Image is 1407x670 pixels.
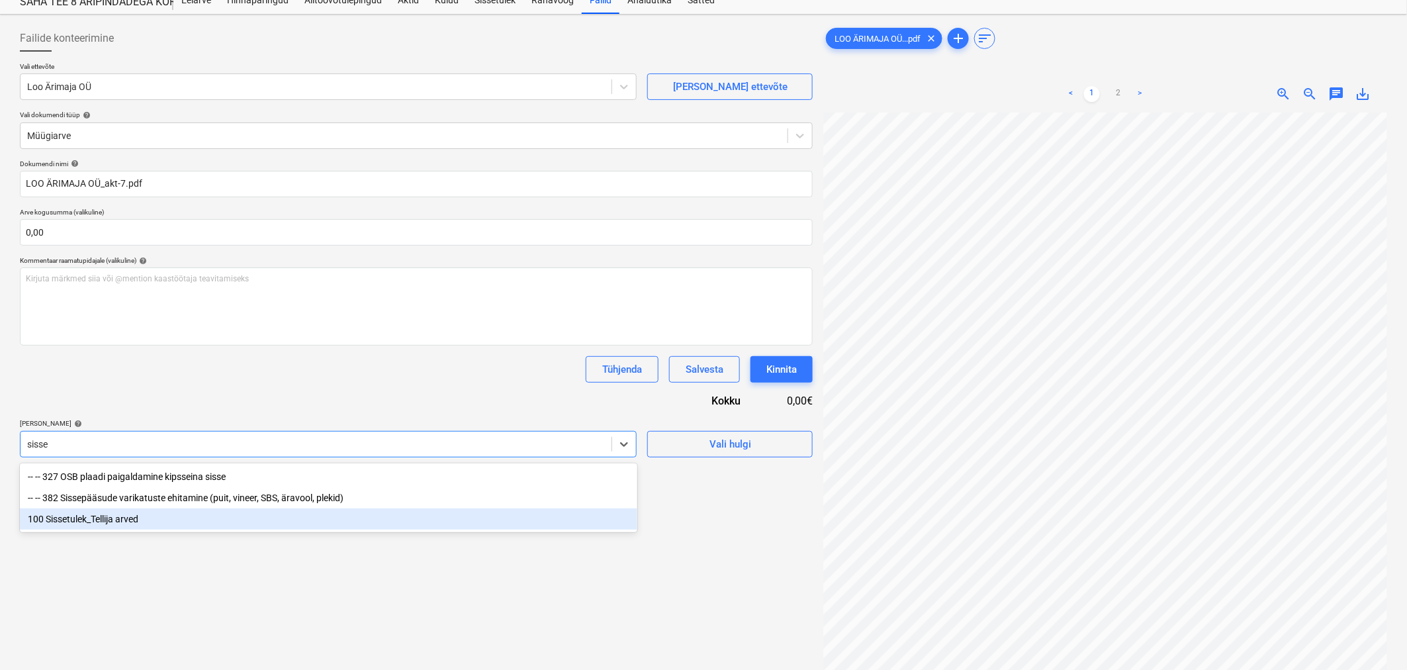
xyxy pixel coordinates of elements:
span: help [68,160,79,167]
span: help [71,420,82,428]
span: Failide konteerimine [20,30,114,46]
div: 100 Sissetulek_Tellija arved [20,508,637,530]
p: Arve kogusumma (valikuline) [20,208,813,219]
a: Previous page [1063,86,1079,102]
div: -- -- 382 Sissepääsude varikatuste ehitamine (puit, vineer, SBS, äravool, plekid) [20,487,637,508]
a: Next page [1132,86,1148,102]
span: clear [923,30,939,46]
button: Salvesta [669,356,740,383]
span: sort [977,30,993,46]
span: add [950,30,966,46]
a: Page 1 is your current page [1084,86,1100,102]
div: [PERSON_NAME] ettevõte [673,78,788,95]
input: Arve kogusumma (valikuline) [20,219,813,246]
div: Kinnita [766,361,797,378]
div: Dokumendi nimi [20,160,813,168]
span: zoom_in [1276,86,1292,102]
div: Kokku [641,393,762,408]
div: 0,00€ [762,393,813,408]
div: Salvesta [686,361,723,378]
button: [PERSON_NAME] ettevõte [647,73,813,100]
input: Dokumendi nimi [20,171,813,197]
a: Page 2 [1111,86,1126,102]
button: Vali hulgi [647,431,813,457]
div: LOO ÄRIMAJA OÜ...pdf [826,28,942,49]
div: Vali hulgi [709,436,751,453]
button: Tühjenda [586,356,658,383]
span: LOO ÄRIMAJA OÜ...pdf [827,34,929,44]
div: Vali dokumendi tüüp [20,111,813,119]
iframe: Chat Widget [1341,606,1407,670]
button: Kinnita [750,356,813,383]
span: zoom_out [1302,86,1318,102]
span: chat [1329,86,1345,102]
div: [PERSON_NAME] [20,419,637,428]
span: save_alt [1355,86,1371,102]
span: help [136,257,147,265]
span: help [80,111,91,119]
div: -- -- 327 OSB plaadi paigaldamine kipsseina sisse [20,466,637,487]
p: Vali ettevõte [20,62,637,73]
div: Kommentaar raamatupidajale (valikuline) [20,256,813,265]
div: Tühjenda [602,361,642,378]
